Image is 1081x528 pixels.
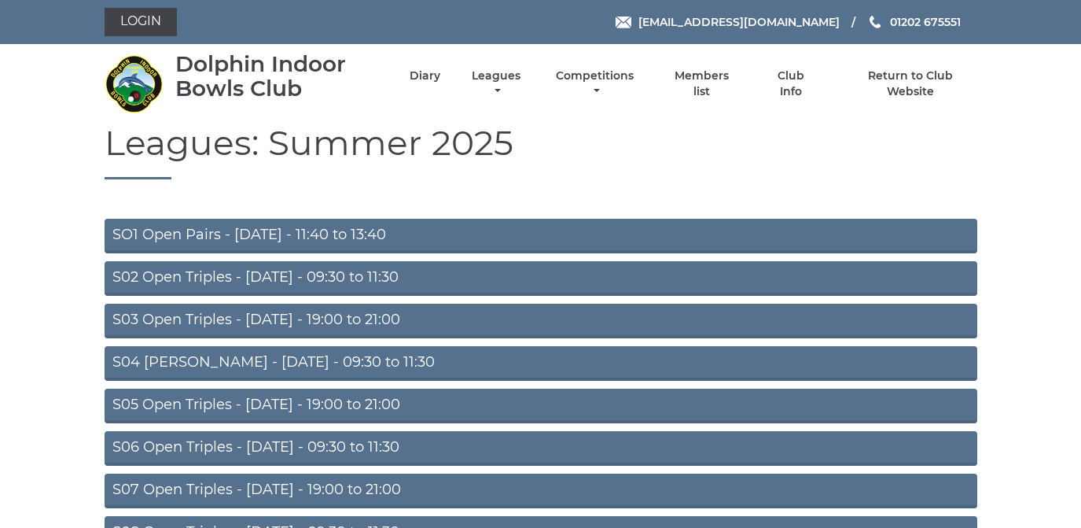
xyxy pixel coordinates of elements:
[468,68,524,99] a: Leagues
[105,431,977,466] a: S06 Open Triples - [DATE] - 09:30 to 11:30
[105,346,977,381] a: S04 [PERSON_NAME] - [DATE] - 09:30 to 11:30
[175,52,382,101] div: Dolphin Indoor Bowls Club
[890,15,961,29] span: 01202 675551
[410,68,440,83] a: Diary
[638,15,840,29] span: [EMAIL_ADDRESS][DOMAIN_NAME]
[616,13,840,31] a: Email [EMAIL_ADDRESS][DOMAIN_NAME]
[105,124,977,179] h1: Leagues: Summer 2025
[867,13,961,31] a: Phone us 01202 675551
[105,54,164,113] img: Dolphin Indoor Bowls Club
[665,68,737,99] a: Members list
[105,304,977,338] a: S03 Open Triples - [DATE] - 19:00 to 21:00
[616,17,631,28] img: Email
[105,261,977,296] a: S02 Open Triples - [DATE] - 09:30 to 11:30
[105,474,977,508] a: S07 Open Triples - [DATE] - 19:00 to 21:00
[105,219,977,253] a: SO1 Open Pairs - [DATE] - 11:40 to 13:40
[105,8,177,36] a: Login
[105,389,977,423] a: S05 Open Triples - [DATE] - 19:00 to 21:00
[870,16,881,28] img: Phone us
[553,68,638,99] a: Competitions
[844,68,976,99] a: Return to Club Website
[766,68,817,99] a: Club Info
